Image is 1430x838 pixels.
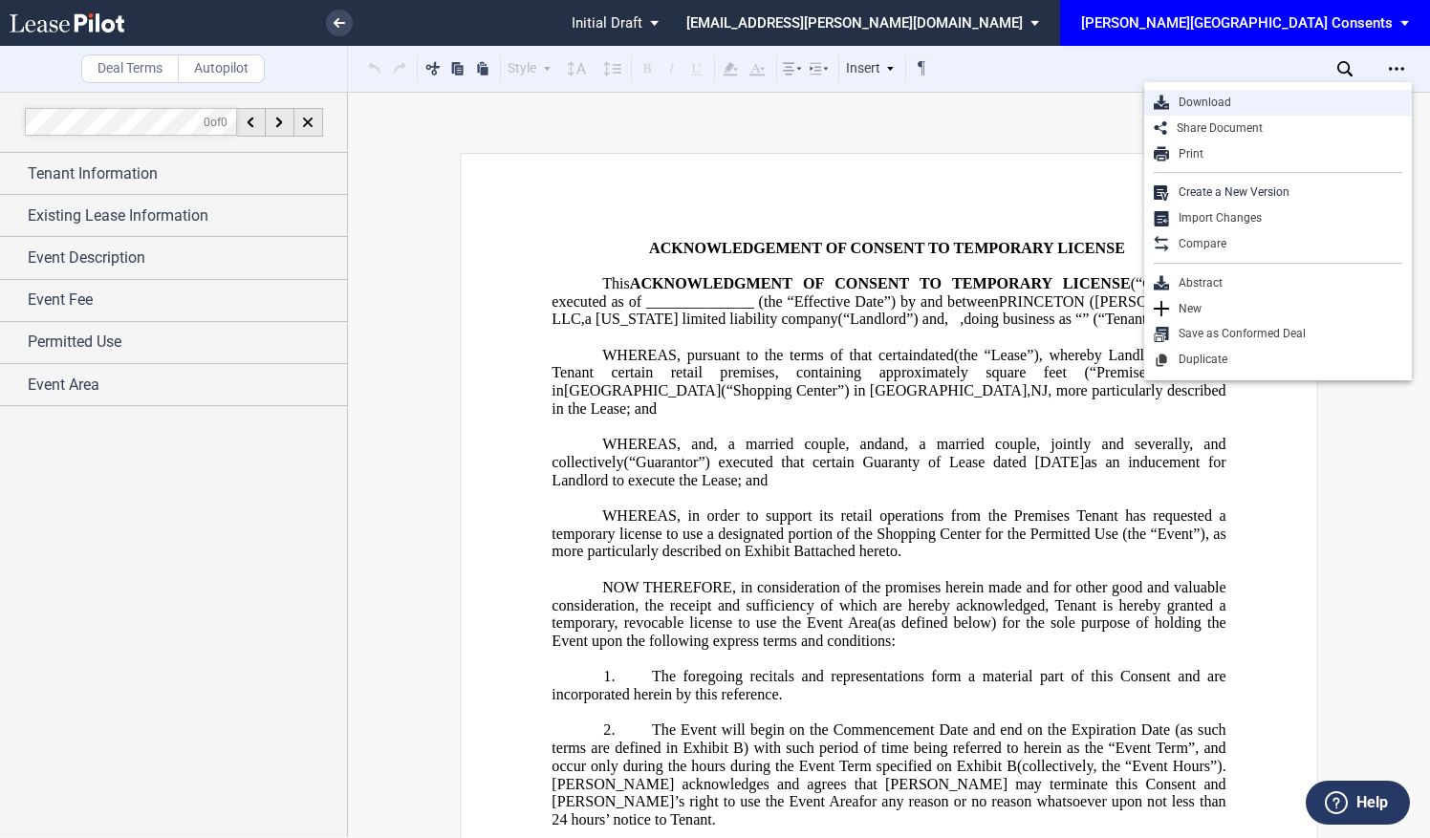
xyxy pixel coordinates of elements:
span: , [960,311,964,328]
span: This [602,275,630,292]
span: square feet (“Premises”) located in [552,364,1229,398]
div: Compare [1169,236,1402,252]
span: (collectively, the “Event Hours”). [PERSON_NAME] acknowledges and agrees that [PERSON_NAME] may t... [552,758,1229,810]
span: PRINCETON ([PERSON_NAME]), LLC [552,292,1229,327]
span: Permitted Use [28,331,121,354]
span: ACKNOWLEDGEMENT OF CONSENT TO TEMPORARY LICENSE [649,239,1125,256]
span: 1. [603,668,615,685]
button: Paste [471,56,494,79]
div: Compare [1144,231,1412,257]
div: Duplicate [1169,352,1402,368]
div: Share Document [1167,120,1402,137]
span: Event Fee [28,289,93,312]
span: as an inducement for Landlord to execute the Lease; and [552,454,1229,488]
button: Cut [422,56,444,79]
span: [US_STATE] [596,311,678,328]
span: Event Description [28,247,145,269]
span: 2. [603,721,615,739]
span: (“Guarantor”) executed that certain Guaranty of Lease dated [DATE] [624,454,1085,471]
div: Import Changes [1144,205,1412,231]
span: (as defined below) for the sole purpose of holding the Event upon the following express terms and... [552,614,1229,649]
div: Insert [843,56,899,81]
span: , jointly and severally, and collectively [552,436,1229,470]
span: , [581,311,585,328]
span: Existing Lease Information [28,204,208,227]
span: 0 [221,115,227,128]
label: Autopilot [178,54,265,83]
span: NOW THEREFORE, in consideration of the promises herein made and for other good and valuable consi... [552,579,1229,632]
span: ACKNOWLEDGMENT OF CONSENT TO TEMPORARY LICENSE [630,275,1131,292]
div: Save as Conformed Deal [1144,321,1412,347]
span: [GEOGRAPHIC_DATA] [564,382,721,399]
div: Abstract [1169,275,1402,291]
span: Event Area [28,374,99,397]
span: hours’ notice to Tenant. [571,811,715,828]
span: ) with such period of time being referred to herein as the “Event Term”, and occur only during th... [552,740,1229,774]
label: Deal Terms [81,54,179,83]
span: (“Shopping Center”) in [721,382,865,399]
span: and , a married couple [691,436,845,453]
div: Download [1144,90,1412,116]
div: Print [1144,141,1412,167]
span: , and [845,436,882,453]
span: limited liability company [682,311,838,328]
span: NJ [1030,382,1048,399]
span: (“Landlord”) and [838,311,944,328]
a: B [1007,758,1017,775]
span: a [585,311,592,328]
span: , whereby Landlord leases to Tenant certain retail premises, containing approximately [552,346,1229,380]
span: , [1027,382,1030,399]
span: 0 [204,115,210,128]
a: B [793,543,804,560]
span: for any reason or no reason whatsoever upon not less than 24 [552,793,1229,827]
button: Help [1306,781,1410,825]
div: Duplicate [1144,347,1412,373]
div: Open Lease options menu [1381,54,1412,84]
a: B [733,740,744,757]
span: doing business as “ [964,311,1082,328]
span: The Event will begin on the Commencement Date and end on the Expiration Date (as such terms are d... [552,721,1229,756]
div: New [1169,301,1402,317]
span: Initial Draft [572,14,642,32]
span: WHEREAS, in order to support its retail operations from the Premises Tenant has requested a tempo... [552,507,1229,560]
span: WHEREAS, pursuant to the terms of that certain [602,346,921,363]
div: Share Document [1144,116,1412,141]
div: Print [1169,146,1402,162]
div: Create a New Version [1144,180,1412,205]
span: WHEREAS, [602,436,681,453]
span: (“Consent”) is executed as of ______________ (the “Effective Date”) by and between [552,275,1229,310]
span: attached hereto. [804,543,901,560]
span: , [944,311,948,328]
div: Create a New Version [1169,184,1402,201]
span: , more particularly described in the Lease; and [552,382,1229,417]
div: Download [1169,95,1402,111]
span: “Tenant”). [1098,311,1162,328]
div: Save as Conformed Deal [1169,326,1402,342]
label: Help [1356,790,1388,815]
span: Tenant Information [28,162,158,185]
button: Toggle Control Characters [910,56,933,79]
div: [PERSON_NAME][GEOGRAPHIC_DATA] Consents [1081,14,1393,32]
span: (the “Lease”) [954,346,1039,363]
div: Abstract [1144,270,1412,296]
span: The foregoing recitals and representations form a material part of this Consent and are incorpora... [552,668,1229,702]
span: and , a married couple [882,436,1036,453]
div: New [1144,296,1412,322]
button: Copy [446,56,469,79]
span: [GEOGRAPHIC_DATA] [870,382,1027,399]
span: dated [921,346,954,363]
div: Import Changes [1169,210,1402,226]
span: ” ( [1082,311,1098,328]
span: of [204,115,227,128]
